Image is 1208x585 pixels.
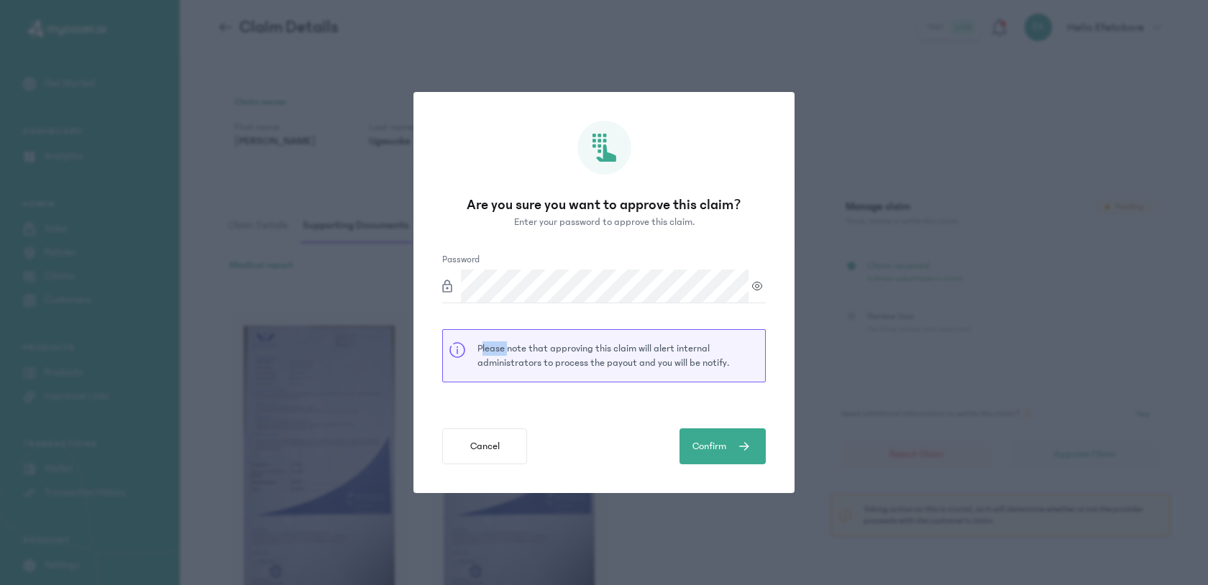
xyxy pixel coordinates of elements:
[514,215,695,230] p: Enter your password to approve this claim.
[442,428,527,464] button: Cancel
[470,439,500,454] span: Cancel
[477,341,759,370] p: Please note that approving this claim will alert internal administrators to process the payout an...
[679,428,766,464] button: Confirm
[442,195,766,215] p: Are you sure you want to approve this claim?
[442,253,480,267] label: Password
[692,439,726,454] span: Confirm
